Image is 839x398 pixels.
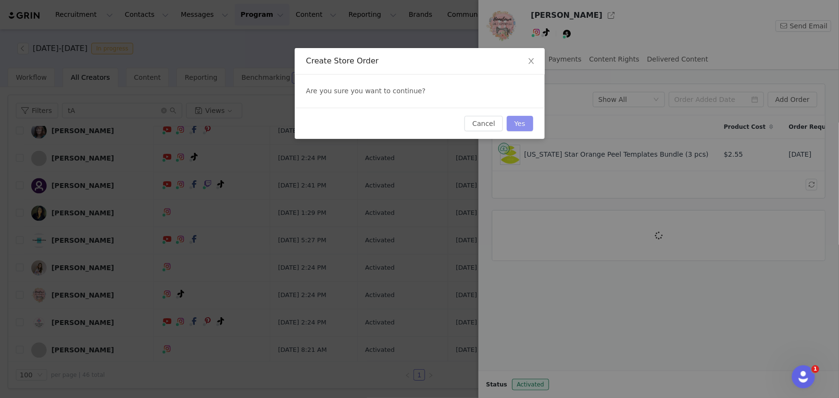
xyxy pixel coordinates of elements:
iframe: Intercom live chat [792,365,815,388]
button: Yes [507,116,533,131]
button: Cancel [464,116,502,131]
span: 1 [812,365,819,373]
div: Are you sure you want to continue? [295,75,545,108]
div: Create Store Order [306,56,533,66]
i: icon: close [527,57,535,65]
button: Close [518,48,545,75]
